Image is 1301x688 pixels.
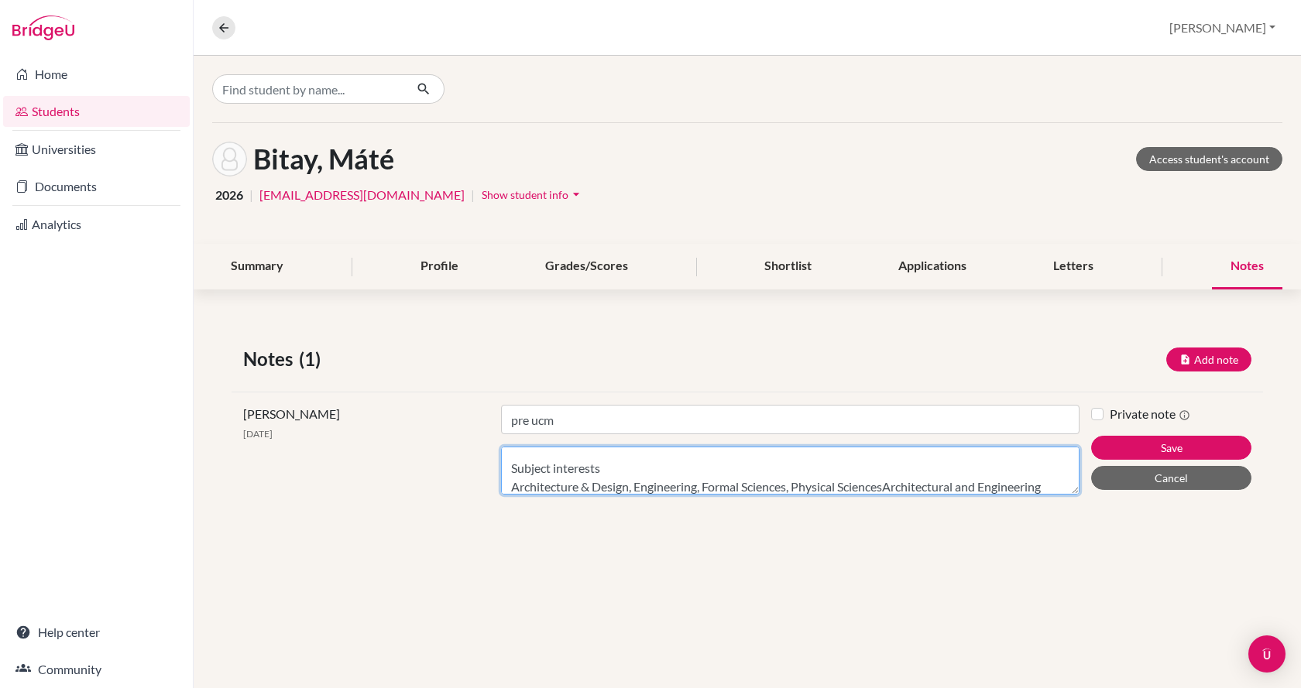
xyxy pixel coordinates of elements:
[3,171,190,202] a: Documents
[253,142,394,176] h1: Bitay, Máté
[243,345,299,373] span: Notes
[212,244,302,289] div: Summary
[3,654,190,685] a: Community
[3,59,190,90] a: Home
[1212,244,1282,289] div: Notes
[3,134,190,165] a: Universities
[482,188,568,201] span: Show student info
[1091,436,1251,460] button: Save
[299,345,327,373] span: (1)
[501,405,1080,434] input: Note title (required)
[1091,466,1251,490] button: Cancel
[1136,147,1282,171] a: Access student's account
[746,244,830,289] div: Shortlist
[1110,405,1190,423] label: Private note
[12,15,74,40] img: Bridge-U
[402,244,477,289] div: Profile
[3,617,190,648] a: Help center
[215,186,243,204] span: 2026
[243,406,340,421] span: [PERSON_NAME]
[259,186,465,204] a: [EMAIL_ADDRESS][DOMAIN_NAME]
[249,186,253,204] span: |
[1162,13,1282,43] button: [PERSON_NAME]
[212,142,247,176] img: Máté Bitay's avatar
[212,74,404,104] input: Find student by name...
[481,183,585,207] button: Show student infoarrow_drop_down
[243,428,273,440] span: [DATE]
[1035,244,1112,289] div: Letters
[3,209,190,240] a: Analytics
[1248,635,1286,673] div: Open Intercom Messenger
[880,244,985,289] div: Applications
[1166,347,1251,371] button: Add note
[471,186,475,204] span: |
[3,96,190,127] a: Students
[568,187,584,202] i: arrow_drop_down
[527,244,647,289] div: Grades/Scores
